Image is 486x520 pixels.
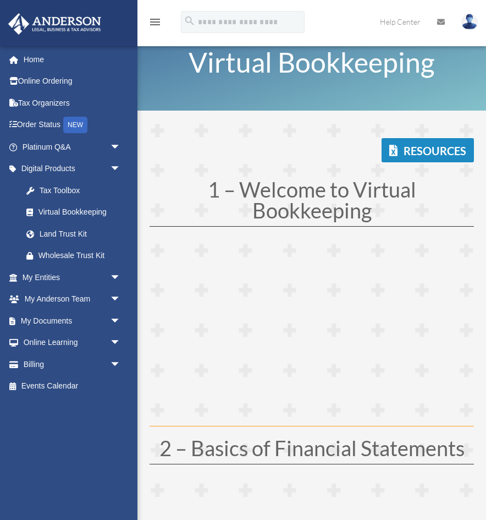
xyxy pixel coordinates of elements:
[8,310,137,332] a: My Documentsarrow_drop_down
[148,19,162,29] a: menu
[8,48,137,70] a: Home
[15,179,137,201] a: Tax Toolbox
[8,332,137,354] a: Online Learningarrow_drop_down
[38,227,124,241] div: Land Trust Kit
[15,245,137,267] a: Wholesale Trust Kit
[5,13,104,35] img: Anderson Advisors Platinum Portal
[461,14,478,30] img: User Pic
[110,310,132,332] span: arrow_drop_down
[15,223,137,245] a: Land Trust Kit
[8,158,137,180] a: Digital Productsarrow_drop_down
[15,201,132,223] a: Virtual Bookkeeping
[38,249,124,262] div: Wholesale Trust Kit
[189,46,435,79] span: Virtual Bookkeeping
[110,288,132,311] span: arrow_drop_down
[8,266,137,288] a: My Entitiesarrow_drop_down
[110,136,132,158] span: arrow_drop_down
[38,205,118,219] div: Virtual Bookkeeping
[382,138,474,162] a: Resources
[38,184,124,198] div: Tax Toolbox
[110,158,132,180] span: arrow_drop_down
[63,117,87,133] div: NEW
[110,353,132,376] span: arrow_drop_down
[110,266,132,289] span: arrow_drop_down
[8,92,137,114] a: Tax Organizers
[8,136,137,158] a: Platinum Q&Aarrow_drop_down
[8,114,137,136] a: Order StatusNEW
[184,15,196,27] i: search
[150,243,474,426] iframe: Video 1 - Welcome to Virtual Bookkeeping
[110,332,132,354] span: arrow_drop_down
[8,288,137,310] a: My Anderson Teamarrow_drop_down
[8,353,137,375] a: Billingarrow_drop_down
[8,70,137,92] a: Online Ordering
[8,375,137,397] a: Events Calendar
[148,15,162,29] i: menu
[150,179,474,226] h1: 1 – Welcome to Virtual Bookkeeping
[150,437,474,464] h1: 2 – Basics of Financial Statements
